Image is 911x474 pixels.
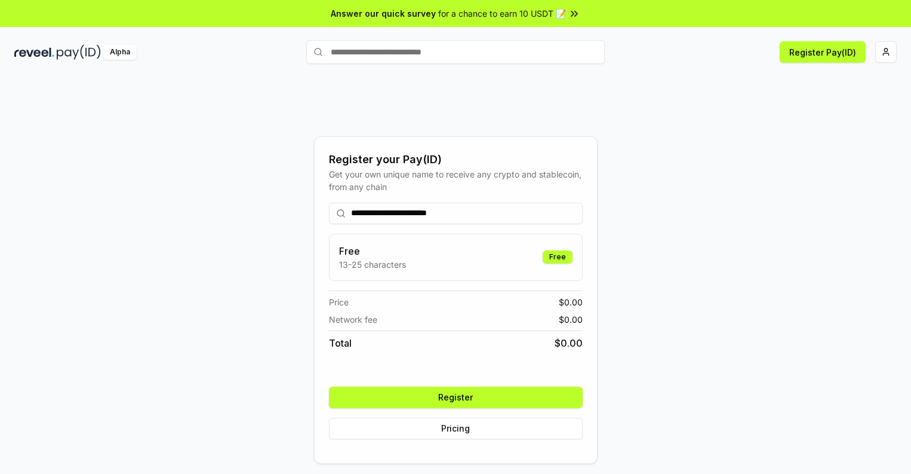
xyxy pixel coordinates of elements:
[329,418,583,439] button: Pricing
[329,296,349,308] span: Price
[339,258,406,271] p: 13-25 characters
[559,313,583,326] span: $ 0.00
[329,387,583,408] button: Register
[559,296,583,308] span: $ 0.00
[57,45,101,60] img: pay_id
[339,244,406,258] h3: Free
[329,336,352,350] span: Total
[329,151,583,168] div: Register your Pay(ID)
[438,7,566,20] span: for a chance to earn 10 USDT 📝
[780,41,866,63] button: Register Pay(ID)
[329,313,377,326] span: Network fee
[543,250,573,264] div: Free
[329,168,583,193] div: Get your own unique name to receive any crypto and stablecoin, from any chain
[14,45,54,60] img: reveel_dark
[555,336,583,350] span: $ 0.00
[103,45,137,60] div: Alpha
[331,7,436,20] span: Answer our quick survey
